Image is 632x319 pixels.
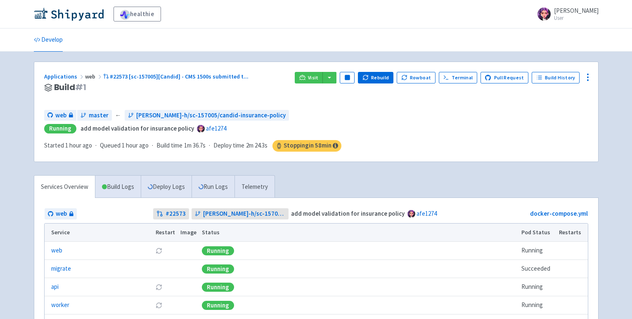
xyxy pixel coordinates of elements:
[397,72,436,83] button: Rowboat
[55,111,66,120] span: web
[114,7,161,21] a: healthie
[272,140,341,152] span: Stopping in 58 min
[518,224,556,242] th: Pod Status
[206,124,226,132] a: afe1274
[153,208,189,219] a: #22573
[340,72,355,83] button: Pause
[95,176,141,198] a: Build Logs
[518,242,556,260] td: Running
[295,72,323,83] a: Visit
[45,224,153,242] th: Service
[417,209,437,217] a: afe1274
[202,264,234,274] div: Running
[178,224,199,242] th: Image
[291,209,405,217] strong: add model validation for insurance policy
[100,141,149,149] span: Queued
[358,72,393,83] button: Rebuild
[44,141,92,149] span: Started
[89,111,109,120] span: master
[532,72,580,83] a: Build History
[202,246,234,255] div: Running
[80,124,194,132] strong: add model validation for insurance policy
[184,141,206,150] span: 1m 36.7s
[246,141,267,150] span: 2m 24.3s
[203,209,285,219] span: [PERSON_NAME]-h/sc-157005/candid-insurance-policy
[156,302,162,309] button: Restart pod
[439,72,477,83] a: Terminal
[530,209,588,217] a: docker-compose.yml
[75,81,86,93] span: # 1
[44,73,85,80] a: Applications
[110,73,249,80] span: #22573 [sc-157005][Candid] - CMS 1500s submitted t ...
[199,224,518,242] th: Status
[125,110,289,121] a: [PERSON_NAME]-h/sc-157005/candid-insurance-policy
[51,264,71,274] a: migrate
[554,7,599,14] span: [PERSON_NAME]
[122,141,149,149] time: 1 hour ago
[45,208,77,219] a: web
[51,282,59,292] a: api
[65,141,92,149] time: 1 hour ago
[51,300,69,310] a: worker
[156,248,162,254] button: Restart pod
[481,72,529,83] a: Pull Request
[44,140,341,152] div: · · ·
[153,224,178,242] th: Restart
[103,73,250,80] a: #22573 [sc-157005][Candid] - CMS 1500s submitted t...
[54,83,86,92] span: Build
[213,141,244,150] span: Deploy time
[115,111,121,120] span: ←
[77,110,112,121] a: master
[34,29,63,52] a: Develop
[34,176,95,198] a: Services Overview
[518,278,556,296] td: Running
[308,74,319,81] span: Visit
[34,7,104,21] img: Shipyard logo
[136,111,286,120] span: [PERSON_NAME]-h/sc-157005/candid-insurance-policy
[554,15,599,21] small: User
[518,260,556,278] td: Succeeded
[44,124,76,133] div: Running
[156,141,182,150] span: Build time
[202,283,234,292] div: Running
[518,296,556,314] td: Running
[44,110,76,121] a: web
[166,209,186,219] strong: # 22573
[51,246,62,255] a: web
[556,224,587,242] th: Restarts
[234,176,275,198] a: Telemetry
[156,284,162,290] button: Restart pod
[192,208,289,219] a: [PERSON_NAME]-h/sc-157005/candid-insurance-policy
[85,73,103,80] span: web
[533,7,599,21] a: [PERSON_NAME] User
[56,209,67,219] span: web
[202,301,234,310] div: Running
[141,176,192,198] a: Deploy Logs
[192,176,234,198] a: Run Logs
